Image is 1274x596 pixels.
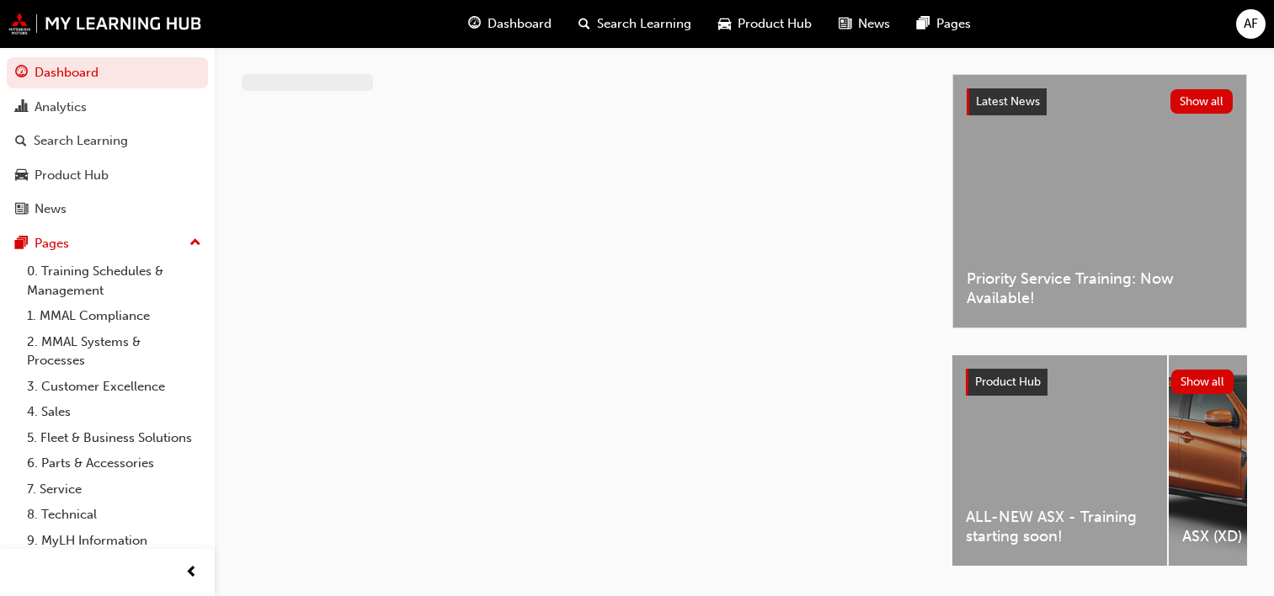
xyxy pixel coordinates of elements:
[858,14,890,34] span: News
[8,13,202,35] img: mmal
[976,94,1040,109] span: Latest News
[1170,89,1234,114] button: Show all
[20,374,208,400] a: 3. Customer Excellence
[738,14,812,34] span: Product Hub
[705,7,825,41] a: car-iconProduct Hub
[35,98,87,117] div: Analytics
[7,57,208,88] a: Dashboard
[488,14,552,34] span: Dashboard
[825,7,904,41] a: news-iconNews
[7,228,208,259] button: Pages
[1244,14,1258,34] span: AF
[20,399,208,425] a: 4. Sales
[839,13,851,35] span: news-icon
[468,13,481,35] span: guage-icon
[20,329,208,374] a: 2. MMAL Systems & Processes
[185,562,198,583] span: prev-icon
[967,88,1233,115] a: Latest NewsShow all
[20,450,208,476] a: 6. Parts & Accessories
[7,54,208,228] button: DashboardAnalyticsSearch LearningProduct HubNews
[1171,370,1234,394] button: Show all
[20,528,208,554] a: 9. MyLH Information
[565,7,705,41] a: search-iconSearch Learning
[966,369,1234,396] a: Product HubShow all
[20,425,208,451] a: 5. Fleet & Business Solutions
[7,194,208,225] a: News
[20,258,208,303] a: 0. Training Schedules & Management
[15,237,28,252] span: pages-icon
[189,232,201,254] span: up-icon
[975,375,1041,389] span: Product Hub
[952,355,1167,566] a: ALL-NEW ASX - Training starting soon!
[15,168,28,184] span: car-icon
[35,234,69,253] div: Pages
[578,13,590,35] span: search-icon
[917,13,930,35] span: pages-icon
[966,508,1154,545] span: ALL-NEW ASX - Training starting soon!
[15,100,28,115] span: chart-icon
[15,66,28,81] span: guage-icon
[1236,9,1266,39] button: AF
[7,160,208,191] a: Product Hub
[7,92,208,123] a: Analytics
[597,14,691,34] span: Search Learning
[20,476,208,503] a: 7. Service
[7,125,208,157] a: Search Learning
[952,74,1247,328] a: Latest NewsShow allPriority Service Training: Now Available!
[904,7,984,41] a: pages-iconPages
[936,14,971,34] span: Pages
[967,269,1233,307] span: Priority Service Training: Now Available!
[718,13,731,35] span: car-icon
[20,502,208,528] a: 8. Technical
[15,134,27,149] span: search-icon
[15,202,28,217] span: news-icon
[35,200,67,219] div: News
[455,7,565,41] a: guage-iconDashboard
[20,303,208,329] a: 1. MMAL Compliance
[35,166,109,185] div: Product Hub
[34,131,128,151] div: Search Learning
